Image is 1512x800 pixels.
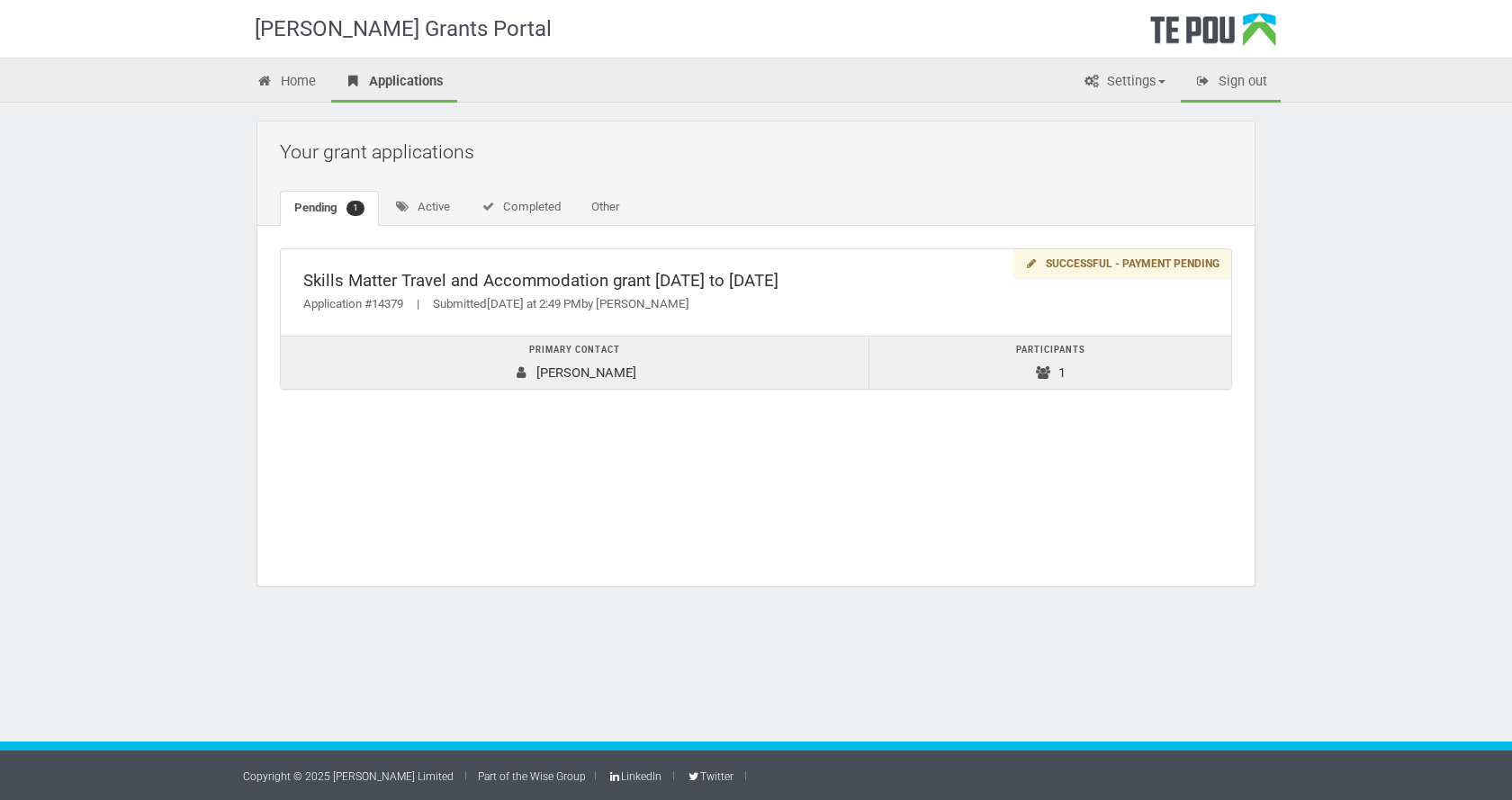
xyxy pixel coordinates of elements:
td: 1 [869,337,1231,390]
div: Primary contact [290,341,859,360]
a: LinkedIn [607,770,661,783]
a: Copyright © 2025 [PERSON_NAME] Limited [243,770,454,783]
a: Completed [466,191,575,225]
div: Skills Matter Travel and Accommodation grant [DATE] to [DATE] [303,272,1209,291]
span: 1 [346,201,364,216]
a: Active [381,191,464,225]
span: | [403,297,433,310]
a: Pending [280,191,379,226]
h2: Your grant applications [280,130,1241,173]
a: Twitter [686,770,733,783]
a: Sign out [1181,63,1281,103]
a: Settings [1069,63,1179,103]
a: Home [243,63,329,103]
div: Application #14379 Submitted by [PERSON_NAME] [303,295,1209,314]
span: [DATE] at 2:49 PM [487,297,581,310]
a: Other [577,191,634,225]
div: Te Pou Logo [1150,13,1276,58]
div: Participants [878,341,1222,360]
div: Successful - payment pending [1013,249,1231,279]
td: [PERSON_NAME] [281,337,869,390]
a: Part of the Wise Group [478,770,586,783]
a: Applications [331,63,457,103]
